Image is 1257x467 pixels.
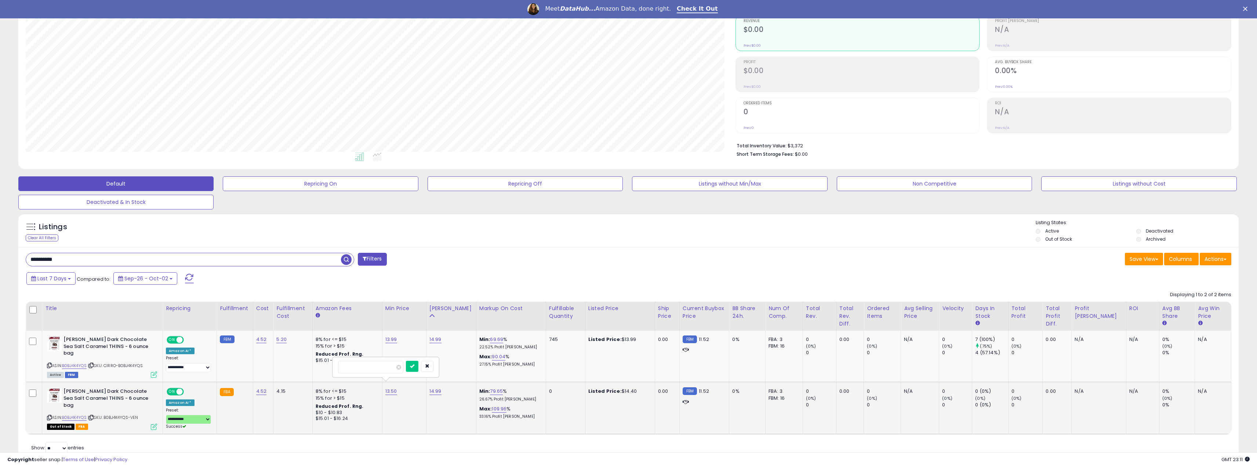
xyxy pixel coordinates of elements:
span: All listings that are currently out of stock and unavailable for purchase on Amazon [47,424,75,430]
div: 0.00 [839,336,858,343]
p: 22.52% Profit [PERSON_NAME] [479,345,540,350]
button: Repricing Off [428,176,623,191]
div: Title [45,305,160,312]
div: Close [1243,7,1250,11]
small: (0%) [975,395,985,401]
th: The percentage added to the cost of goods (COGS) that forms the calculator for Min & Max prices. [476,302,546,331]
div: % [479,406,540,419]
div: N/A [1198,336,1225,343]
label: Archived [1146,236,1166,242]
span: FBM [65,372,78,378]
button: Last 7 Days [26,272,76,285]
button: Actions [1200,253,1231,265]
small: FBM [683,335,697,343]
div: [PERSON_NAME] [429,305,473,312]
b: Min: [479,388,490,395]
div: 7 (100%) [975,336,1008,343]
div: Ship Price [658,305,676,320]
div: Repricing [166,305,214,312]
div: Current Buybox Price [683,305,726,320]
div: Total Profit [1011,305,1040,320]
h2: $0.00 [744,67,980,76]
div: Fulfillable Quantity [549,305,582,320]
div: Preset: [166,356,211,372]
a: 79.65 [490,388,503,395]
span: Ordered Items [744,101,980,105]
div: 0 [806,349,836,356]
span: 11.52 [699,388,709,395]
img: 41h8Ueo7qbL._SL40_.jpg [47,336,62,351]
span: 2025-10-10 23:11 GMT [1221,456,1250,463]
li: $3,372 [737,141,1226,150]
button: Save View [1125,253,1163,265]
span: Show: entries [31,444,84,451]
h2: N/A [995,108,1231,118]
div: 4 (57.14%) [975,349,1008,356]
div: Avg Selling Price [904,305,936,320]
a: Terms of Use [63,456,94,463]
button: Columns [1164,253,1199,265]
div: 0 [867,388,901,395]
div: 0 [942,336,972,343]
div: 0 [867,402,901,408]
span: | SKU: CIRRO-B0BJ4K4YQS [88,363,143,369]
div: 0 [806,336,836,343]
a: Check It Out [677,5,718,13]
div: Cost [256,305,270,312]
span: ON [167,337,177,343]
b: Listed Price: [588,336,622,343]
span: OFF [183,337,195,343]
div: 0 [942,402,972,408]
div: 8% for <= $15 [316,388,377,395]
small: Prev: 0.00% [995,85,1013,89]
span: FBA [76,424,88,430]
small: (0%) [1011,343,1022,349]
small: Avg BB Share. [1162,320,1167,327]
div: Avg BB Share [1162,305,1192,320]
b: Reduced Prof. Rng. [316,351,364,357]
a: 5.20 [276,336,287,343]
div: Days In Stock [975,305,1005,320]
i: DataHub... [560,5,595,12]
div: Velocity [942,305,969,312]
b: [PERSON_NAME] Dark Chocolate Sea Salt Caramel THINS - 6 ounce bag [63,336,153,359]
div: 0 [1011,336,1043,343]
label: Deactivated [1146,228,1173,234]
div: 0% [1162,349,1195,356]
div: Profit [PERSON_NAME] [1075,305,1123,320]
div: seller snap | | [7,456,127,463]
small: Days In Stock. [975,320,980,327]
div: % [479,353,540,367]
a: 4.52 [256,388,267,395]
h2: N/A [995,25,1231,35]
div: 0 (0%) [975,402,1008,408]
small: FBM [220,335,234,343]
button: Non Competitive [837,176,1032,191]
div: ROI [1129,305,1156,312]
small: (0%) [1011,395,1022,401]
a: 14.99 [429,388,442,395]
small: Prev: N/A [995,43,1009,48]
span: Sep-26 - Oct-02 [124,275,168,282]
h2: 0 [744,108,980,118]
div: Preset: [166,408,211,430]
b: Max: [479,353,492,360]
b: [PERSON_NAME] Dark Chocolate Sea Salt Caramel THINS - 6 ounce bag [63,388,153,410]
b: Reduced Prof. Rng. [316,403,364,409]
div: Amazon AI * [166,399,195,406]
div: N/A [1129,336,1154,343]
small: (0%) [1162,395,1173,401]
button: Listings without Min/Max [632,176,827,191]
div: 0.00 [658,388,674,395]
div: $10 - $10.83 [316,410,377,416]
small: (0%) [942,343,952,349]
a: 109.96 [492,405,506,413]
h5: Listings [39,222,67,232]
a: 13.50 [385,388,397,395]
div: Displaying 1 to 2 of 2 items [1170,291,1231,298]
div: % [479,388,540,402]
div: 15% for > $15 [316,395,377,402]
small: Amazon Fees. [316,312,320,319]
b: Max: [479,405,492,412]
div: FBM: 16 [769,343,797,349]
